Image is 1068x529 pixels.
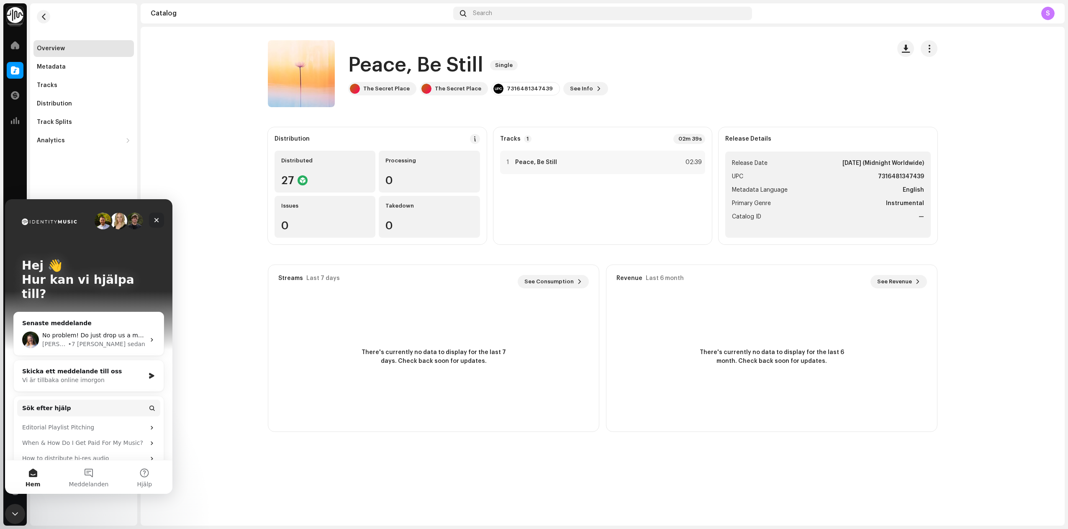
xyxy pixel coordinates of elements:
button: Sök efter hjälp [12,200,155,217]
div: Skicka ett meddelande till ossVi är tillbaka online imorgon [8,161,159,193]
div: The Secret Place [363,85,410,92]
strong: 7316481347439 [878,172,924,182]
img: 0f74c21f-6d1c-4dbc-9196-dbddad53419e [7,7,23,23]
span: Metadata Language [732,185,788,195]
strong: Release Details [725,136,771,142]
div: Distributed [281,157,369,164]
re-m-nav-item: Metadata [33,59,134,75]
div: Track Splits [37,119,72,126]
strong: Tracks [500,136,521,142]
div: When & How Do I Get Paid For My Music? [17,239,140,248]
div: Last 6 month [646,275,684,282]
strong: — [919,212,924,222]
span: Release Date [732,158,768,168]
re-m-nav-item: Tracks [33,77,134,94]
div: Distribution [275,136,310,142]
button: See Info [563,82,608,95]
span: Catalog ID [732,212,761,222]
re-m-nav-dropdown: Analytics [33,132,134,149]
div: 7316481347439 [507,85,553,92]
strong: [DATE] (Midnight Worldwide) [842,158,924,168]
div: Tracks [37,82,57,89]
iframe: Intercom live chat [5,199,172,494]
re-m-nav-item: Overview [33,40,134,57]
re-m-nav-item: Distribution [33,95,134,112]
strong: Instrumental [886,198,924,208]
span: See Consumption [524,273,574,290]
span: UPC [732,172,743,182]
div: Analytics [37,137,65,144]
div: 02:39 [683,157,702,167]
button: Hjälp [112,261,167,295]
span: Single [490,60,518,70]
div: Editorial Playlist Pitching [17,224,140,233]
div: How to distribute hi-res audio [12,252,155,267]
div: S [1041,7,1055,20]
div: [PERSON_NAME] [37,141,61,149]
div: Catalog [151,10,450,17]
iframe: Intercom live chat [5,504,25,524]
span: Search [473,10,492,17]
div: Editorial Playlist Pitching [12,221,155,236]
h1: Peace, Be Still [348,52,483,79]
div: Stäng [144,13,159,28]
div: Issues [281,203,369,209]
div: Skicka ett meddelande till oss [17,168,140,177]
div: Revenue [616,275,642,282]
div: When & How Do I Get Paid For My Music? [12,236,155,252]
strong: Peace, Be Still [515,159,557,166]
span: See Info [570,80,593,97]
div: Distribution [37,100,72,107]
div: • 7 [PERSON_NAME] sedan [63,141,140,149]
div: How to distribute hi-res audio [17,255,140,264]
button: See Revenue [870,275,927,288]
div: Last 7 days [306,275,340,282]
span: There's currently no data to display for the last 6 month. Check back soon for updates. [696,348,847,366]
span: Sök efter hjälp [17,205,66,213]
span: Hjälp [132,282,147,288]
re-m-nav-item: Track Splits [33,114,134,131]
div: Streams [278,275,303,282]
div: Processing [385,157,473,164]
div: Metadata [37,64,66,70]
button: Meddelanden [56,261,111,295]
p-badge: 1 [524,135,531,143]
span: Meddelanden [64,282,104,288]
span: Hem [21,282,36,288]
strong: English [903,185,924,195]
span: There's currently no data to display for the last 7 days. Check back soon for updates. [358,348,509,366]
div: The Secret Place [435,85,481,92]
span: See Revenue [877,273,912,290]
div: 02m 39s [673,134,705,144]
div: Takedown [385,203,473,209]
div: Overview [37,45,65,52]
div: Vi är tillbaka online imorgon [17,177,140,185]
button: See Consumption [518,275,589,288]
span: Primary Genre [732,198,771,208]
span: No problem! Do just drop us a message for any future pitches you want to check on too, it's no pr... [37,133,453,139]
